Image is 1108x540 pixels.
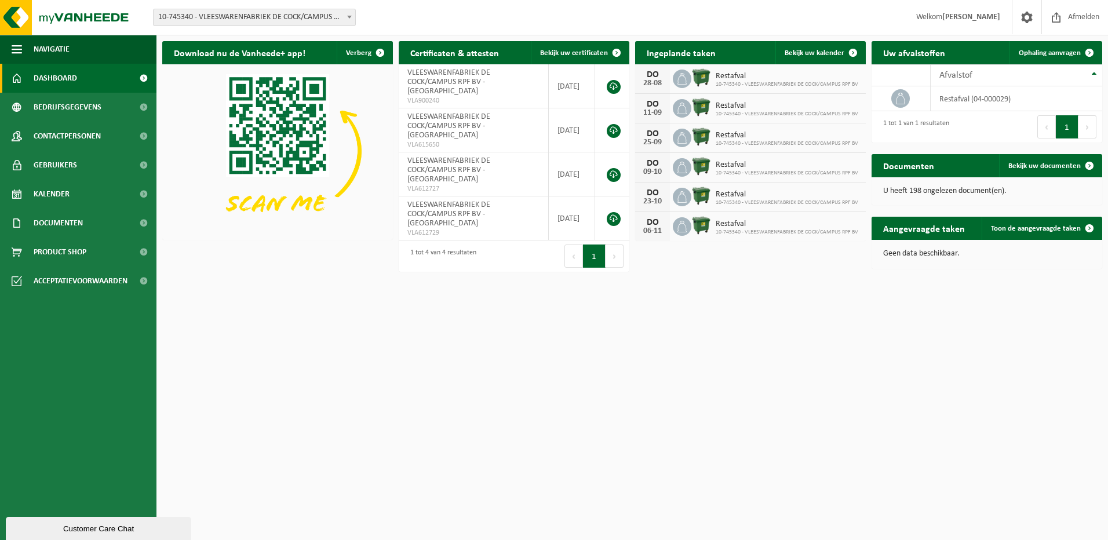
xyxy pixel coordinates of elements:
[641,198,664,206] div: 23-10
[6,515,194,540] iframe: chat widget
[606,245,624,268] button: Next
[34,93,101,122] span: Bedrijfsgegevens
[641,188,664,198] div: DO
[549,108,595,152] td: [DATE]
[153,9,356,26] span: 10-745340 - VLEESWARENFABRIEK DE COCK/CAMPUS RPF BV - LAARNE
[691,97,711,117] img: WB-1100-HPE-GN-01
[399,41,511,64] h2: Certificaten & attesten
[1078,115,1096,138] button: Next
[635,41,727,64] h2: Ingeplande taken
[641,100,664,109] div: DO
[337,41,392,64] button: Verberg
[1037,115,1056,138] button: Previous
[785,49,844,57] span: Bekijk uw kalender
[716,140,858,147] span: 10-745340 - VLEESWARENFABRIEK DE COCK/CAMPUS RPF BV
[775,41,865,64] a: Bekijk uw kalender
[716,160,858,170] span: Restafval
[883,187,1091,195] p: U heeft 198 ongelezen document(en).
[407,96,540,105] span: VLA900240
[641,159,664,168] div: DO
[1008,162,1081,170] span: Bekijk uw documenten
[641,129,664,138] div: DO
[34,267,127,295] span: Acceptatievoorwaarden
[549,64,595,108] td: [DATE]
[872,41,957,64] h2: Uw afvalstoffen
[691,216,711,235] img: WB-1100-HPE-GN-01
[641,218,664,227] div: DO
[716,72,858,81] span: Restafval
[691,186,711,206] img: WB-1100-HPE-GN-01
[872,154,946,177] h2: Documenten
[404,243,476,269] div: 1 tot 4 van 4 resultaten
[872,217,976,239] h2: Aangevraagde taken
[641,79,664,87] div: 28-08
[34,209,83,238] span: Documenten
[641,168,664,176] div: 09-10
[407,68,490,96] span: VLEESWARENFABRIEK DE COCK/CAMPUS RPF BV - [GEOGRAPHIC_DATA]
[34,35,70,64] span: Navigatie
[999,154,1101,177] a: Bekijk uw documenten
[716,229,858,236] span: 10-745340 - VLEESWARENFABRIEK DE COCK/CAMPUS RPF BV
[641,109,664,117] div: 11-09
[549,152,595,196] td: [DATE]
[34,64,77,93] span: Dashboard
[1019,49,1081,57] span: Ophaling aanvragen
[564,245,583,268] button: Previous
[691,68,711,87] img: WB-1100-HPE-GN-01
[583,245,606,268] button: 1
[883,250,1091,258] p: Geen data beschikbaar.
[346,49,371,57] span: Verberg
[716,101,858,111] span: Restafval
[716,111,858,118] span: 10-745340 - VLEESWARENFABRIEK DE COCK/CAMPUS RPF BV
[34,238,86,267] span: Product Shop
[407,184,540,194] span: VLA612727
[716,199,858,206] span: 10-745340 - VLEESWARENFABRIEK DE COCK/CAMPUS RPF BV
[691,156,711,176] img: WB-1100-HPE-GN-01
[407,228,540,238] span: VLA612729
[716,170,858,177] span: 10-745340 - VLEESWARENFABRIEK DE COCK/CAMPUS RPF BV
[540,49,608,57] span: Bekijk uw certificaten
[982,217,1101,240] a: Toon de aangevraagde taken
[1056,115,1078,138] button: 1
[931,86,1102,111] td: restafval (04-000029)
[407,140,540,149] span: VLA615650
[716,190,858,199] span: Restafval
[34,122,101,151] span: Contactpersonen
[691,127,711,147] img: WB-1100-HPE-GN-01
[877,114,949,140] div: 1 tot 1 van 1 resultaten
[641,70,664,79] div: DO
[942,13,1000,21] strong: [PERSON_NAME]
[1009,41,1101,64] a: Ophaling aanvragen
[641,227,664,235] div: 06-11
[716,81,858,88] span: 10-745340 - VLEESWARENFABRIEK DE COCK/CAMPUS RPF BV
[162,41,317,64] h2: Download nu de Vanheede+ app!
[641,138,664,147] div: 25-09
[549,196,595,240] td: [DATE]
[939,71,972,80] span: Afvalstof
[154,9,355,25] span: 10-745340 - VLEESWARENFABRIEK DE COCK/CAMPUS RPF BV - LAARNE
[716,131,858,140] span: Restafval
[407,112,490,140] span: VLEESWARENFABRIEK DE COCK/CAMPUS RPF BV - [GEOGRAPHIC_DATA]
[162,64,393,238] img: Download de VHEPlus App
[991,225,1081,232] span: Toon de aangevraagde taken
[407,200,490,228] span: VLEESWARENFABRIEK DE COCK/CAMPUS RPF BV - [GEOGRAPHIC_DATA]
[716,220,858,229] span: Restafval
[34,180,70,209] span: Kalender
[34,151,77,180] span: Gebruikers
[531,41,628,64] a: Bekijk uw certificaten
[407,156,490,184] span: VLEESWARENFABRIEK DE COCK/CAMPUS RPF BV - [GEOGRAPHIC_DATA]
